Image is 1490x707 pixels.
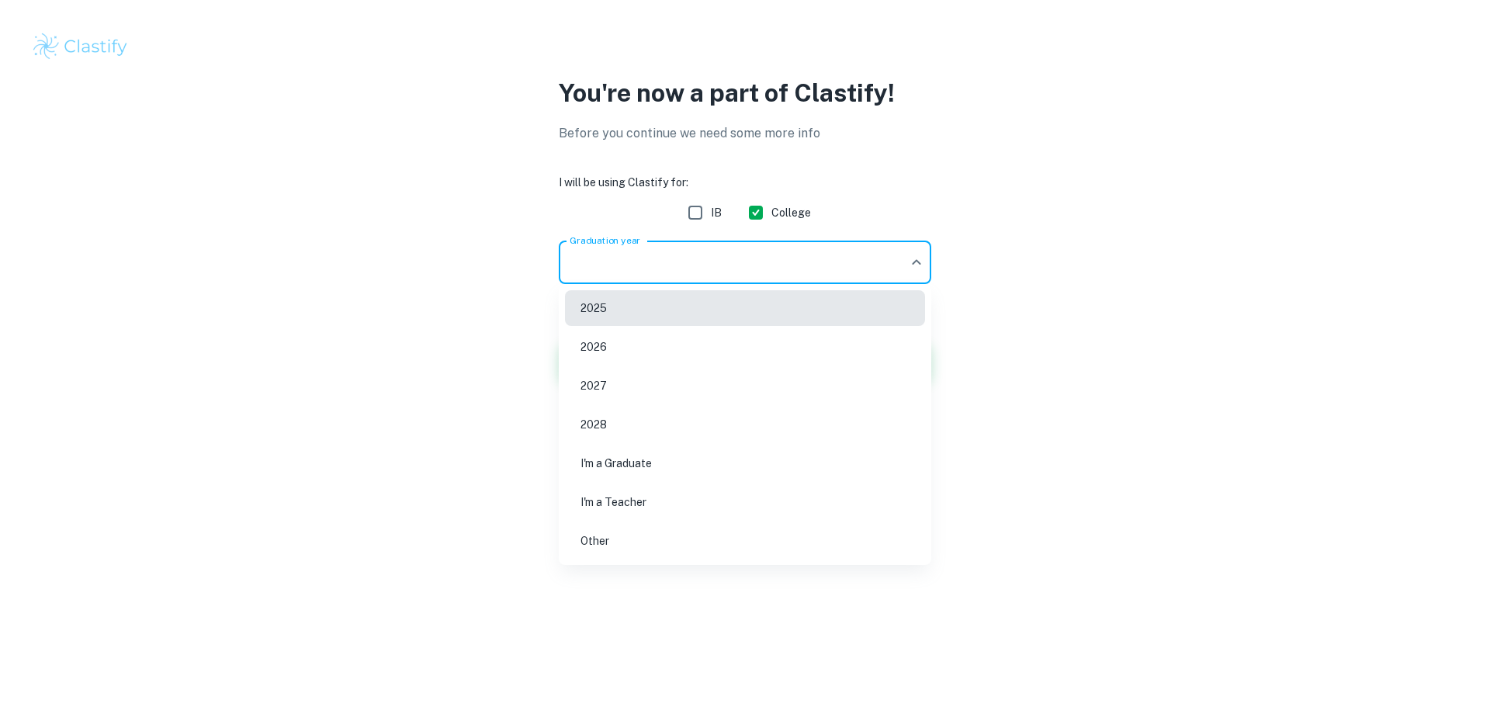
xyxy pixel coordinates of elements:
[565,407,925,442] li: 2028
[565,445,925,481] li: I'm a Graduate
[565,484,925,520] li: I'm a Teacher
[565,523,925,559] li: Other
[565,290,925,326] li: 2025
[565,329,925,365] li: 2026
[565,368,925,404] li: 2027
